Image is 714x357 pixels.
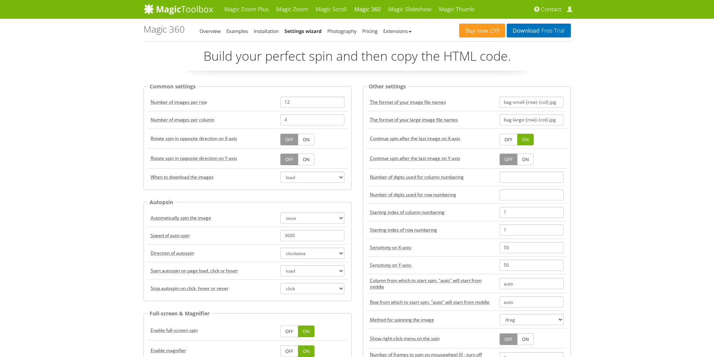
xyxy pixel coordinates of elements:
[370,244,412,251] acronym: speed
[148,309,211,318] legend: Full-screen & Magnifier
[280,326,298,337] a: OFF
[517,134,534,145] a: ON
[370,155,460,161] acronym: loop-row
[254,28,279,34] a: Installation
[144,47,571,71] p: Build your perfect spin and then copy the HTML code.
[370,227,437,233] acronym: row-increment
[500,154,518,165] a: OFF
[507,24,570,37] a: DownloadFree Trial
[151,99,207,105] acronym: columns
[370,299,489,305] acronym: start-row
[151,267,238,274] acronym: autospin-start
[280,134,298,145] a: OFF
[144,24,185,34] h1: Magic 360
[539,28,564,34] span: Free Trial
[370,335,440,342] acronym: right-click
[151,174,214,180] acronym: initialize-on
[370,174,464,180] acronym: column-increment
[488,28,500,34] span: £99
[151,347,186,354] acronym: magnify
[151,285,229,291] acronym: autospin-stop
[151,250,194,256] acronym: autospin-direction
[298,345,314,357] a: ON
[151,327,198,333] acronym: fullscreen
[148,82,198,91] legend: Common settings
[370,135,460,142] acronym: loop-column
[517,154,534,165] a: ON
[383,28,411,34] a: Extensions
[370,191,456,198] acronym: row-increment
[298,154,314,165] a: ON
[148,198,175,206] legend: Autopsin
[151,232,190,239] acronym: autospin-speed
[226,28,248,34] a: Examples
[327,28,356,34] a: Photography
[370,99,446,105] acronym: filename
[370,262,412,268] acronym: speed
[541,6,561,13] span: Contact
[370,317,434,323] acronym: spin
[298,326,314,337] a: ON
[151,155,237,161] acronym: reverse-row
[500,134,518,145] a: OFF
[459,24,505,37] a: Buy now£99
[151,215,211,221] acronym: autospin
[280,345,298,357] a: OFF
[370,277,494,290] acronym: start-column
[144,3,213,15] img: MagicToolbox.com - Image tools for your website
[151,135,237,142] acronym: reverse-column
[517,333,534,345] a: ON
[284,28,322,34] a: Settings wizard
[200,28,221,34] a: Overview
[298,134,314,145] a: ON
[367,82,408,91] legend: Other settings
[500,333,518,345] a: OFF
[151,117,214,123] acronym: rows
[280,154,298,165] a: OFF
[362,28,377,34] a: Pricing
[370,117,458,123] acronym: large-filename
[370,209,445,215] acronym: column-increment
